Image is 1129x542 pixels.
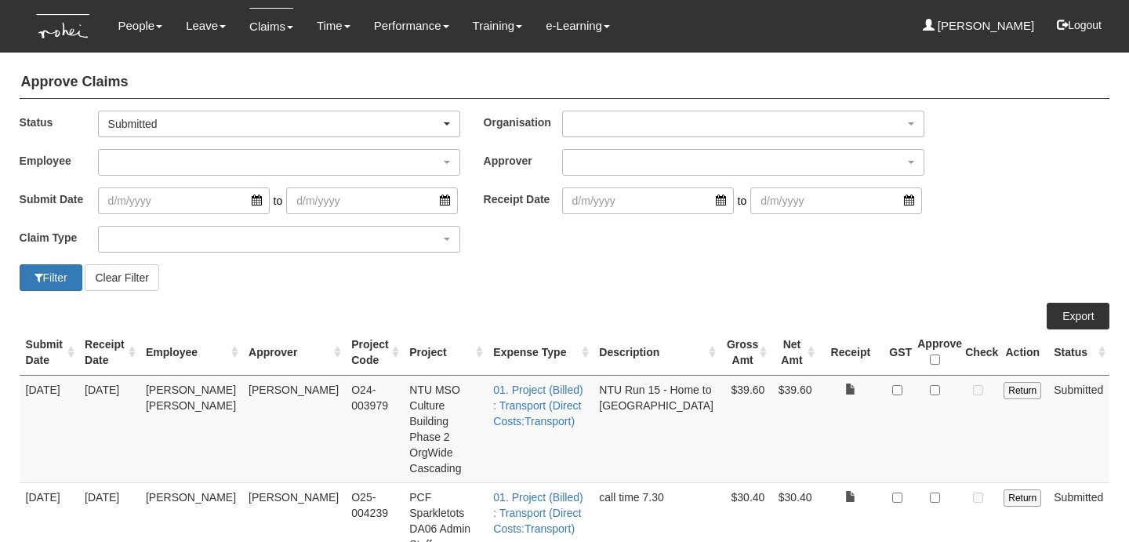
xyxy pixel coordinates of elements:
td: $39.60 [771,375,818,482]
th: Net Amt : activate to sort column ascending [771,329,818,376]
th: Expense Type : activate to sort column ascending [487,329,593,376]
span: to [734,187,751,214]
td: [PERSON_NAME] [242,375,345,482]
th: Receipt [819,329,884,376]
input: Return [1004,382,1041,399]
label: Receipt Date [484,187,562,210]
button: Filter [20,264,82,291]
td: NTU MSO Culture Building Phase 2 OrgWide Cascading [403,375,487,482]
th: Submit Date : activate to sort column ascending [20,329,79,376]
label: Status [20,111,98,133]
button: Logout [1046,6,1113,44]
th: Description : activate to sort column ascending [593,329,720,376]
th: GST [883,329,911,376]
label: Organisation [484,111,562,133]
iframe: chat widget [1063,479,1113,526]
th: Approve [911,329,959,376]
td: Submitted [1047,375,1109,482]
button: Clear Filter [85,264,158,291]
th: Approver : activate to sort column ascending [242,329,345,376]
span: to [270,187,287,214]
th: Receipt Date : activate to sort column ascending [78,329,140,376]
button: Submitted [98,111,460,137]
a: People [118,8,162,44]
th: Check [959,329,997,376]
label: Submit Date [20,187,98,210]
a: Leave [186,8,226,44]
a: Time [317,8,350,44]
th: Status : activate to sort column ascending [1047,329,1109,376]
a: Claims [249,8,293,45]
td: [DATE] [78,375,140,482]
th: Project : activate to sort column ascending [403,329,487,376]
td: O24-003979 [345,375,403,482]
h4: Approve Claims [20,67,1110,99]
a: e-Learning [546,8,610,44]
a: 01. Project (Billed) : Transport (Direct Costs:Transport) [493,491,583,535]
input: d/m/yyyy [286,187,458,214]
input: d/m/yyyy [98,187,270,214]
th: Gross Amt : activate to sort column ascending [720,329,771,376]
input: Return [1004,489,1041,507]
div: Submitted [108,116,441,132]
label: Claim Type [20,226,98,249]
th: Project Code : activate to sort column ascending [345,329,403,376]
input: d/m/yyyy [750,187,922,214]
input: d/m/yyyy [562,187,734,214]
a: 01. Project (Billed) : Transport (Direct Costs:Transport) [493,384,583,427]
td: [PERSON_NAME] [PERSON_NAME] [140,375,242,482]
th: Employee : activate to sort column ascending [140,329,242,376]
label: Employee [20,149,98,172]
td: NTU Run 15 - Home to [GEOGRAPHIC_DATA] [593,375,720,482]
a: Training [473,8,523,44]
label: Approver [484,149,562,172]
a: Export [1047,303,1109,329]
td: $39.60 [720,375,771,482]
th: Action [997,329,1047,376]
a: Performance [374,8,449,44]
a: [PERSON_NAME] [923,8,1035,44]
td: [DATE] [20,375,79,482]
